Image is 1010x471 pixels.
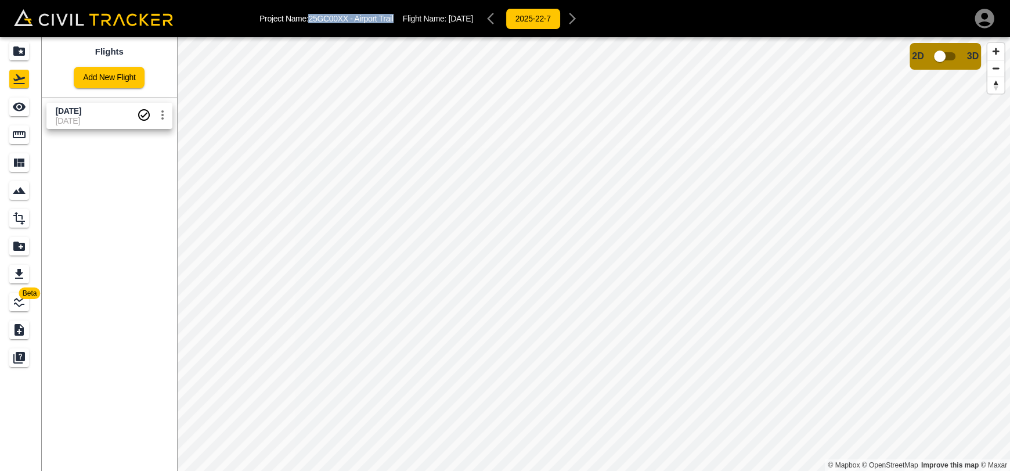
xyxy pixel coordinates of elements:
button: Zoom in [987,43,1004,60]
p: Flight Name: [403,14,473,23]
button: Zoom out [987,60,1004,77]
a: Mapbox [828,461,860,469]
a: OpenStreetMap [862,461,918,469]
span: 3D [967,51,979,62]
button: Reset bearing to north [987,77,1004,94]
button: 2025-22-7 [506,8,561,30]
a: Maxar [980,461,1007,469]
p: Project Name: 25GC00XX - Airport Trail [259,14,394,23]
span: 2D [912,51,924,62]
img: Civil Tracker [14,9,173,26]
a: Map feedback [921,461,979,469]
canvas: Map [177,37,1010,471]
span: [DATE] [449,14,473,23]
